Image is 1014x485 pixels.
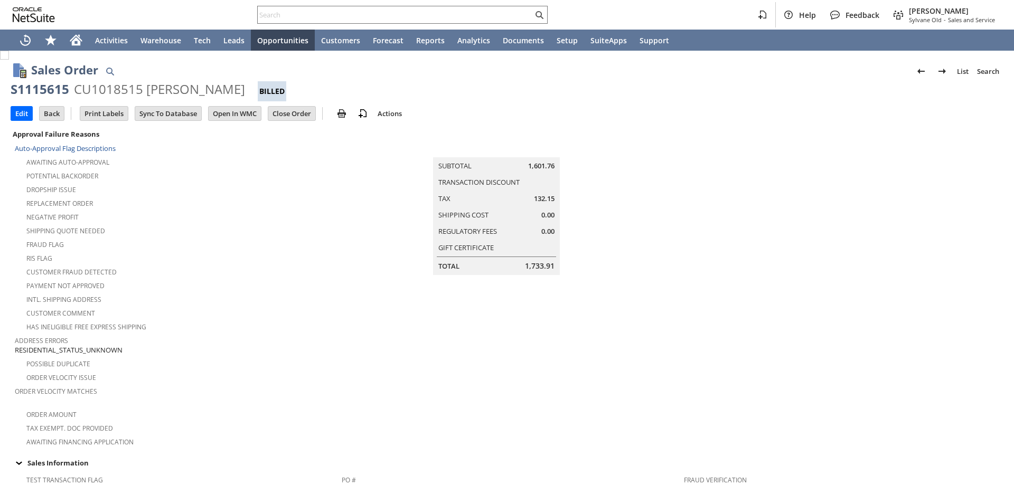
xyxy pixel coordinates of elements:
[321,35,360,45] span: Customers
[257,35,308,45] span: Opportunities
[80,107,128,120] input: Print Labels
[915,65,927,78] img: Previous
[70,34,82,46] svg: Home
[268,107,315,120] input: Close Order
[74,81,245,98] div: CU1018515 [PERSON_NAME]
[416,35,445,45] span: Reports
[528,161,555,171] span: 1,601.76
[438,161,472,170] a: Subtotal
[633,30,675,51] a: Support
[438,226,497,236] a: Regulatory Fees
[799,10,816,20] span: Help
[26,268,117,277] a: Customer Fraud Detected
[11,456,999,470] div: Sales Information
[373,109,406,118] a: Actions
[525,261,555,271] span: 1,733.91
[11,127,337,141] div: Approval Failure Reasons
[38,30,63,51] div: Shortcuts
[534,194,555,204] span: 132.15
[26,213,79,222] a: Negative Profit
[533,8,546,21] svg: Search
[135,107,201,120] input: Sync To Database
[590,35,627,45] span: SuiteApps
[26,424,113,433] a: Tax Exempt. Doc Provided
[11,107,32,120] input: Edit
[315,30,367,51] a: Customers
[550,30,584,51] a: Setup
[15,336,68,345] a: Address Errors
[258,8,533,21] input: Search
[335,107,348,120] img: print.svg
[438,243,494,252] a: Gift Certificate
[31,61,98,79] h1: Sales Order
[410,30,451,51] a: Reports
[13,30,38,51] a: Recent Records
[438,177,520,187] a: Transaction Discount
[640,35,669,45] span: Support
[26,373,96,382] a: Order Velocity Issue
[223,35,245,45] span: Leads
[95,35,128,45] span: Activities
[342,476,356,484] a: PO #
[104,65,116,78] img: Quick Find
[89,30,134,51] a: Activities
[26,199,93,208] a: Replacement Order
[909,16,942,24] span: Sylvane Old
[26,309,95,318] a: Customer Comment
[684,476,747,484] a: Fraud Verification
[433,140,560,157] caption: Summary
[373,35,403,45] span: Forecast
[44,34,57,46] svg: Shortcuts
[948,16,995,24] span: Sales and Service
[19,34,32,46] svg: Recent Records
[26,240,64,249] a: Fraud Flag
[503,35,544,45] span: Documents
[26,226,105,235] a: Shipping Quote Needed
[40,107,64,120] input: Back
[909,6,995,16] span: [PERSON_NAME]
[26,322,146,331] a: Has Ineligible Free Express Shipping
[251,30,315,51] a: Opportunities
[541,226,555,236] span: 0.00
[194,35,211,45] span: Tech
[258,81,286,101] div: Billed
[63,30,89,51] a: Home
[187,30,217,51] a: Tech
[26,295,101,304] a: Intl. Shipping Address
[13,7,55,22] svg: logo
[356,107,369,120] img: add-record.svg
[451,30,496,51] a: Analytics
[584,30,633,51] a: SuiteApps
[11,456,1003,470] td: Sales Information
[26,172,98,180] a: Potential Backorder
[438,210,489,220] a: Shipping Cost
[973,63,1003,80] a: Search
[26,158,109,167] a: Awaiting Auto-Approval
[936,65,949,78] img: Next
[26,476,103,484] a: Test Transaction Flag
[26,359,90,368] a: Possible Duplicate
[11,81,69,98] div: S1115615
[26,438,134,446] a: Awaiting Financing Application
[541,210,555,220] span: 0.00
[438,261,459,271] a: Total
[15,387,97,396] a: Order Velocity Matches
[846,10,879,20] span: Feedback
[557,35,578,45] span: Setup
[457,35,490,45] span: Analytics
[438,194,450,203] a: Tax
[15,144,116,153] a: Auto-Approval Flag Descriptions
[953,63,973,80] a: List
[26,410,77,419] a: Order Amount
[367,30,410,51] a: Forecast
[217,30,251,51] a: Leads
[209,107,261,120] input: Open In WMC
[496,30,550,51] a: Documents
[26,254,52,263] a: RIS flag
[26,185,76,194] a: Dropship Issue
[140,35,181,45] span: Warehouse
[15,345,123,355] span: RESIDENTIAL_STATUS_UNKNOWN
[26,281,105,290] a: Payment not approved
[944,16,946,24] span: -
[134,30,187,51] a: Warehouse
